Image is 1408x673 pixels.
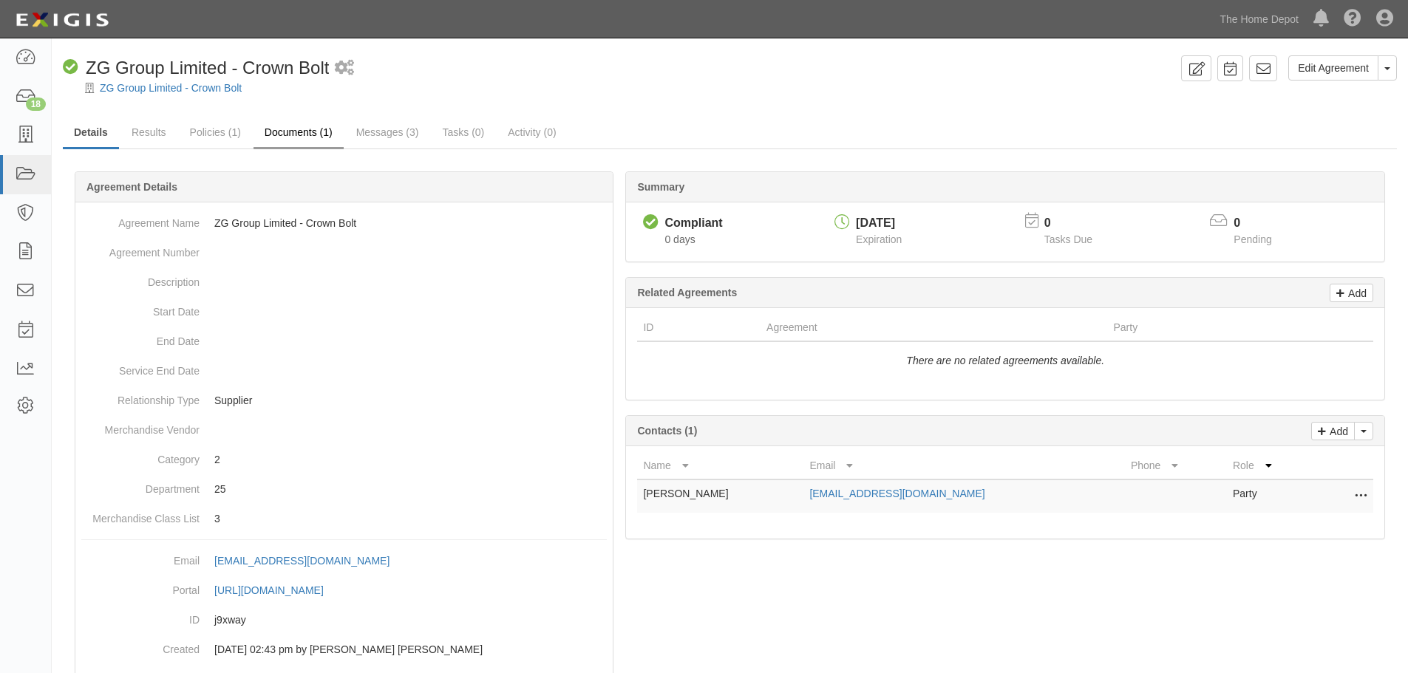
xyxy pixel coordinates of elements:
[345,117,430,147] a: Messages (3)
[81,546,200,568] dt: Email
[120,117,177,147] a: Results
[1234,215,1290,232] p: 0
[86,181,177,193] b: Agreement Details
[63,60,78,75] i: Compliant
[1311,422,1355,440] a: Add
[664,233,695,245] span: Since 10/15/2025
[86,58,329,78] span: ZG Group Limited - Crown Bolt
[803,452,1125,479] th: Email
[26,98,46,111] div: 18
[643,215,659,230] i: Compliant
[81,386,200,408] dt: Relationship Type
[81,208,200,230] dt: Agreement Name
[81,327,200,349] dt: End Date
[81,238,200,260] dt: Agreement Number
[81,208,607,238] dd: ZG Group Limited - Crown Bolt
[1044,215,1111,232] p: 0
[637,181,684,193] b: Summary
[1288,55,1378,81] a: Edit Agreement
[1330,284,1373,302] a: Add
[81,605,200,627] dt: ID
[100,82,242,94] a: ZG Group Limited - Crown Bolt
[1344,284,1367,301] p: Add
[254,117,344,149] a: Documents (1)
[81,504,200,526] dt: Merchandise Class List
[1344,10,1361,28] i: Help Center - Complianz
[1227,452,1314,479] th: Role
[214,555,406,567] a: [EMAIL_ADDRESS][DOMAIN_NAME]
[81,445,200,467] dt: Category
[809,488,984,499] a: [EMAIL_ADDRESS][DOMAIN_NAME]
[81,474,200,496] dt: Department
[431,117,495,147] a: Tasks (0)
[214,452,607,467] p: 2
[11,7,113,33] img: logo-5460c22ac91f19d4615b14bd174203de0afe785f0fc80cf4dbbc73dc1793850b.png
[214,482,607,496] p: 25
[335,61,354,76] i: 1 scheduled workflow
[179,117,252,147] a: Policies (1)
[637,287,737,298] b: Related Agreements
[856,233,902,245] span: Expiration
[637,425,697,437] b: Contacts (1)
[1227,479,1314,513] td: Party
[214,553,390,568] div: [EMAIL_ADDRESS][DOMAIN_NAME]
[81,635,200,657] dt: Created
[63,117,119,149] a: Details
[81,605,607,635] dd: j9xway
[664,215,722,232] div: Compliant
[497,117,567,147] a: Activity (0)
[1212,4,1306,34] a: The Home Depot
[214,511,607,526] p: 3
[214,584,340,596] a: [URL][DOMAIN_NAME]
[1044,233,1092,245] span: Tasks Due
[81,386,607,415] dd: Supplier
[761,314,1107,341] th: Agreement
[1107,314,1307,341] th: Party
[81,635,607,664] dd: [DATE] 02:43 pm by [PERSON_NAME] [PERSON_NAME]
[856,215,902,232] div: [DATE]
[81,297,200,319] dt: Start Date
[637,479,803,513] td: [PERSON_NAME]
[81,356,200,378] dt: Service End Date
[637,314,761,341] th: ID
[81,415,200,437] dt: Merchandise Vendor
[1326,423,1348,440] p: Add
[637,452,803,479] th: Name
[906,355,1104,366] i: There are no related agreements available.
[81,575,200,598] dt: Portal
[63,55,329,81] div: ZG Group Limited - Crown Bolt
[1234,233,1271,245] span: Pending
[81,267,200,290] dt: Description
[1125,452,1227,479] th: Phone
